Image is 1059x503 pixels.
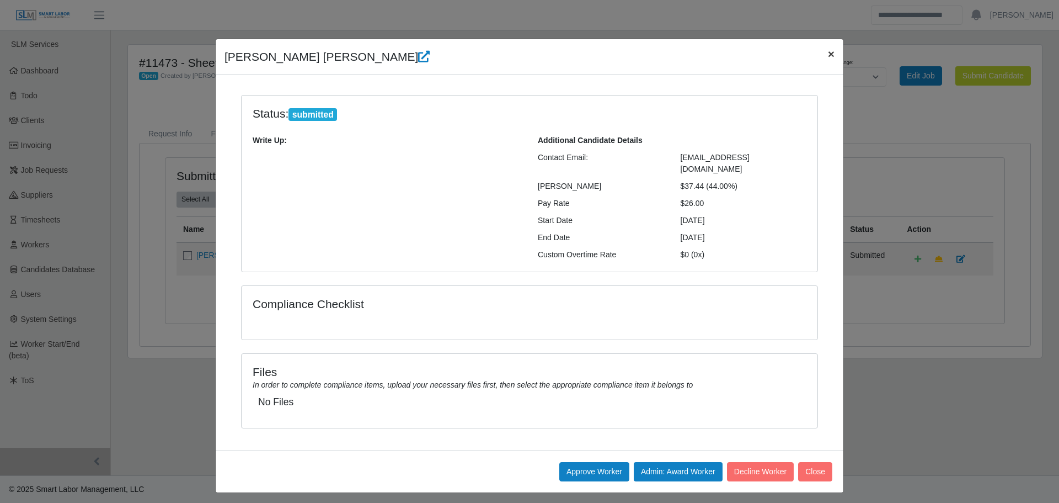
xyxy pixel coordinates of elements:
[529,181,672,192] div: [PERSON_NAME]
[529,249,672,261] div: Custom Overtime Rate
[253,365,806,379] h4: Files
[253,136,287,145] b: Write Up:
[253,297,616,311] h4: Compliance Checklist
[798,462,832,481] button: Close
[538,136,643,145] b: Additional Candidate Details
[258,396,801,408] h5: No Files
[559,462,629,481] button: Approve Worker
[529,215,672,226] div: Start Date
[727,462,794,481] button: Decline Worker
[672,215,815,226] div: [DATE]
[681,233,705,242] span: [DATE]
[253,380,693,389] i: In order to complete compliance items, upload your necessary files first, then select the appropr...
[529,198,672,209] div: Pay Rate
[224,48,430,66] h4: [PERSON_NAME] [PERSON_NAME]
[253,107,664,121] h4: Status:
[828,47,835,60] span: ×
[819,39,843,68] button: Close
[672,181,815,192] div: $37.44 (44.00%)
[288,108,337,121] span: submitted
[672,198,815,209] div: $26.00
[681,250,705,259] span: $0 (0x)
[681,153,750,173] span: [EMAIL_ADDRESS][DOMAIN_NAME]
[634,462,723,481] button: Admin: Award Worker
[529,232,672,243] div: End Date
[529,152,672,175] div: Contact Email:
